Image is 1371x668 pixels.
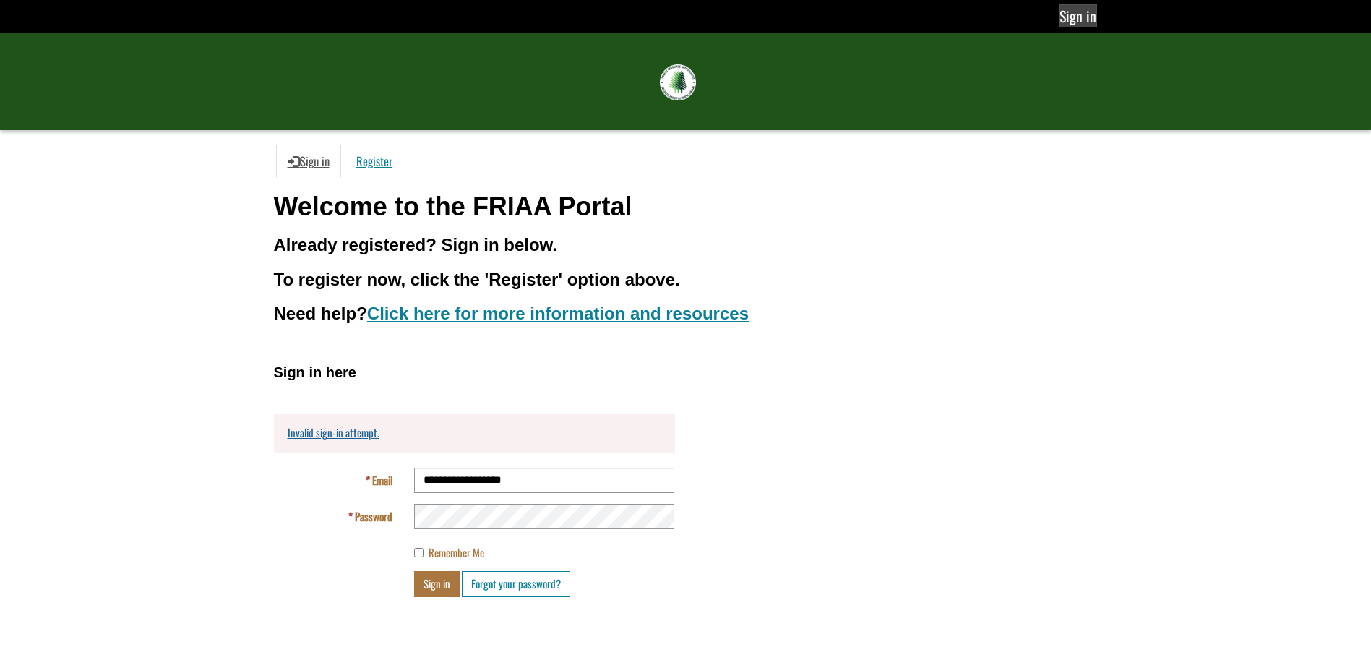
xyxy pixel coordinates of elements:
a: Forgot your password? [462,571,570,596]
a: Click here for more information and resources [367,304,749,323]
span: Password [355,508,392,524]
img: FRIAA Submissions Portal [660,64,696,100]
span: Sign in here [274,364,356,380]
h1: Welcome to the FRIAA Portal [274,192,1098,221]
h3: Need help? [274,304,1098,323]
span: Email [372,472,392,488]
input: Remember Me [414,548,424,557]
a: Register [345,145,404,178]
a: Invalid sign-in attempt. [288,424,379,440]
h3: To register now, click the 'Register' option above. [274,270,1098,289]
a: Sign in [1059,4,1097,27]
button: Sign in [414,571,460,596]
a: Sign in [276,145,341,178]
h3: Already registered? Sign in below. [274,236,1098,254]
span: Remember Me [429,544,484,560]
